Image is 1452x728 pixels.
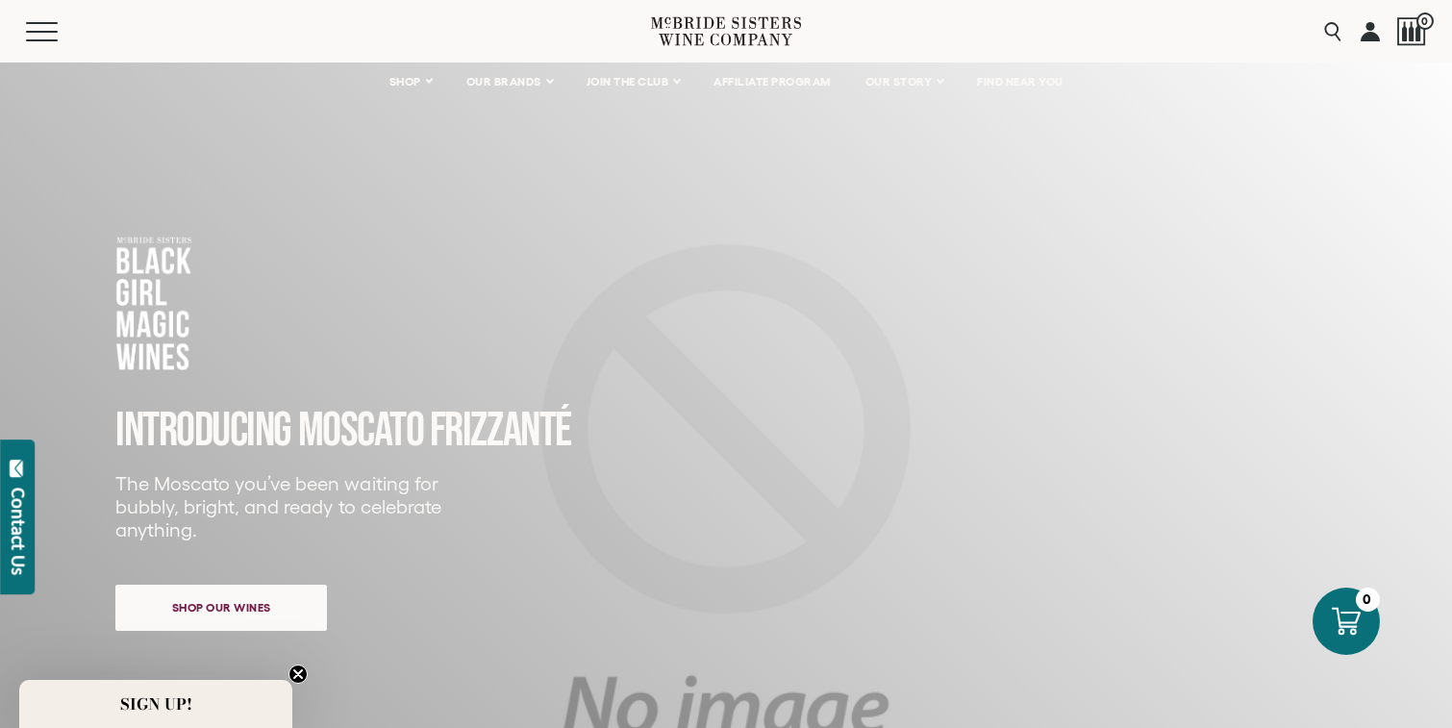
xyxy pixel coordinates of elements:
[288,665,308,684] button: Close teaser
[26,22,95,41] button: Mobile Menu Trigger
[977,75,1064,88] span: FIND NEAR YOU
[9,488,28,575] div: Contact Us
[701,63,843,101] a: AFFILIATE PROGRAM
[1416,13,1434,30] span: 0
[115,402,291,460] span: INTRODUCING
[19,680,292,728] div: SIGN UP!Close teaser
[115,585,327,631] a: Shop our wines
[574,63,692,101] a: JOIN THE CLUB
[865,75,933,88] span: OUR STORY
[1356,588,1380,612] div: 0
[430,402,571,460] span: FRIZZANTé
[377,63,444,101] a: SHOP
[964,63,1076,101] a: FIND NEAR YOU
[298,402,424,460] span: MOSCATO
[454,63,564,101] a: OUR BRANDS
[587,75,669,88] span: JOIN THE CLUB
[138,589,305,626] span: Shop our wines
[853,63,956,101] a: OUR STORY
[389,75,422,88] span: SHOP
[713,75,831,88] span: AFFILIATE PROGRAM
[120,692,192,715] span: SIGN UP!
[115,472,454,541] p: The Moscato you’ve been waiting for bubbly, bright, and ready to celebrate anything.
[466,75,541,88] span: OUR BRANDS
